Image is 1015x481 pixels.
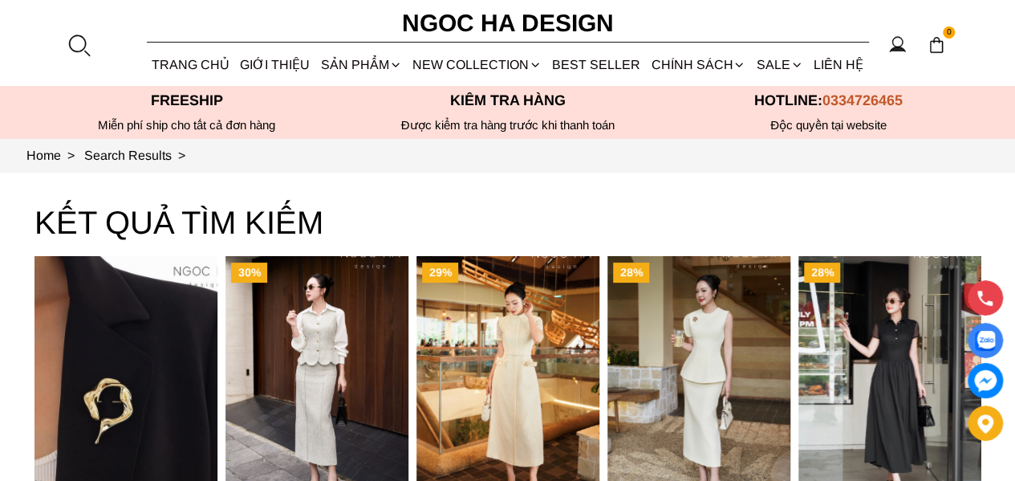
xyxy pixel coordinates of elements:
a: LIÊN HỆ [808,43,868,86]
a: Ngoc Ha Design [388,4,628,43]
div: Miễn phí ship cho tất cả đơn hàng [26,118,347,132]
h3: KẾT QUẢ TÌM KIẾM [35,197,981,248]
h6: Độc quyền tại website [668,118,989,132]
a: Display image [968,323,1003,358]
a: Link to Home [26,149,84,162]
img: img-CART-ICON-ksit0nf1 [928,36,945,54]
div: SẢN PHẨM [315,43,407,86]
p: Hotline: [668,92,989,109]
a: GIỚI THIỆU [235,43,315,86]
img: Display image [975,331,995,351]
a: SALE [751,43,808,86]
a: messenger [968,363,1003,398]
span: 0334726465 [822,92,903,108]
a: TRANG CHỦ [147,43,235,86]
p: Freeship [26,92,347,109]
font: Kiểm tra hàng [450,92,566,108]
a: Link to Search Results [84,149,192,162]
span: > [61,149,81,162]
span: 0 [943,26,956,39]
a: BEST SELLER [547,43,646,86]
p: Được kiểm tra hàng trước khi thanh toán [347,118,668,132]
span: > [172,149,192,162]
a: NEW COLLECTION [407,43,546,86]
div: Chính sách [646,43,751,86]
